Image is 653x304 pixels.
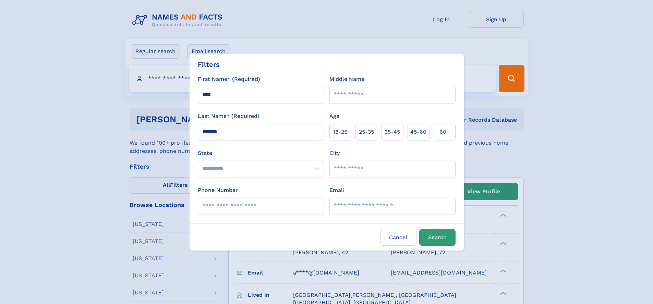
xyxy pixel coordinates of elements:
label: Email [329,186,344,194]
label: City [329,149,340,157]
label: Age [329,112,339,120]
div: Filters [198,59,220,70]
label: First Name* (Required) [198,75,260,83]
button: Search [419,229,456,246]
span: 25‑35 [359,128,374,136]
label: State [198,149,324,157]
span: 45‑60 [410,128,426,136]
span: 18‑25 [333,128,347,136]
span: 60+ [439,128,450,136]
label: Middle Name [329,75,364,83]
span: 35‑45 [385,128,400,136]
label: Last Name* (Required) [198,112,259,120]
label: Cancel [380,229,416,246]
label: Phone Number [198,186,238,194]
